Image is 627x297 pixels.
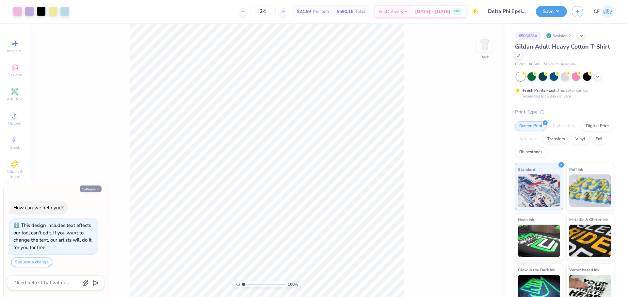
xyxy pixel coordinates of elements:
span: Minimum Order: 24 + [544,62,576,67]
div: Foil [591,134,607,144]
input: – – [250,6,276,17]
span: Est. Delivery [378,8,403,15]
span: Water based Ink [569,266,599,273]
button: Request a change [11,258,52,267]
a: CF [594,5,614,18]
div: Digital Print [582,121,613,131]
span: FREE [454,9,461,14]
img: Standard [518,174,560,207]
div: Applique [515,134,541,144]
div: Vinyl [571,134,589,144]
span: Glow in the Dark Ink [518,266,555,273]
span: $24.59 [297,8,311,15]
div: This design includes text effects our tool can't edit. If you want to change the text, our artist... [13,222,91,251]
div: Revision 2 [544,32,574,40]
img: Cholo Fernandez [601,5,614,18]
span: Add Text [7,97,23,102]
span: Puff Ink [569,166,583,173]
span: 100 % [288,281,298,287]
span: Clipart & logos [3,169,26,179]
div: Back [480,54,489,60]
button: Save [536,6,567,17]
button: Collapse [80,186,102,192]
span: Greek [10,145,20,150]
img: Back [478,38,491,51]
div: This color can be expedited for 5 day delivery. [523,87,603,99]
div: Screen Print [515,121,547,131]
input: Untitled Design [483,5,531,18]
div: Transfers [543,134,569,144]
div: Print Type [515,108,614,116]
span: Gildan Adult Heavy Cotton T-Shirt [515,43,610,51]
div: How can we help you? [13,204,64,211]
strong: Fresh Prints Flash: [523,88,557,93]
span: CF [594,8,600,15]
span: Total [355,8,365,15]
span: # G500 [529,62,540,67]
span: Standard [518,166,535,173]
div: Embroidery [549,121,580,131]
span: Designs [8,72,22,78]
img: Puff Ink [569,174,611,207]
span: $590.16 [337,8,353,15]
span: [DATE] - [DATE] [415,8,450,15]
span: Image AI [7,48,23,53]
div: # 506628A [515,32,541,40]
span: Per Item [313,8,329,15]
img: Neon Ink [518,225,560,257]
div: Rhinestones [515,147,547,157]
span: Gildan [515,62,525,67]
span: Upload [8,121,21,126]
img: Metallic & Glitter Ink [569,225,611,257]
span: Metallic & Glitter Ink [569,216,608,223]
span: Neon Ink [518,216,534,223]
